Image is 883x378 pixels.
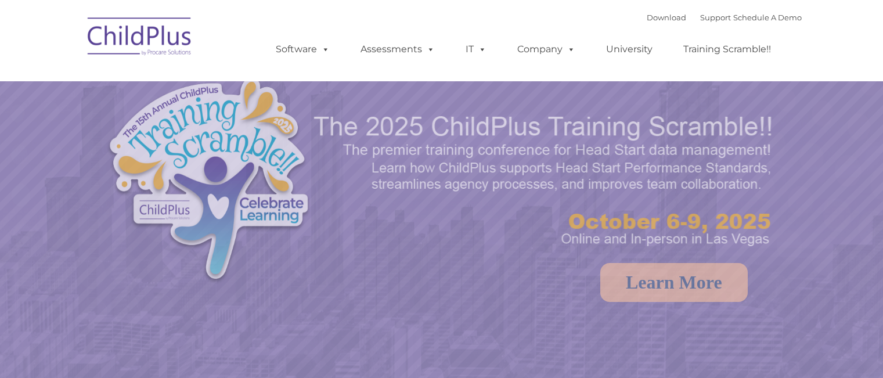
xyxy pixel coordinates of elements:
[672,38,783,61] a: Training Scramble!!
[647,13,802,22] font: |
[647,13,686,22] a: Download
[600,263,748,302] a: Learn More
[700,13,731,22] a: Support
[733,13,802,22] a: Schedule A Demo
[594,38,664,61] a: University
[82,9,198,67] img: ChildPlus by Procare Solutions
[506,38,587,61] a: Company
[349,38,446,61] a: Assessments
[264,38,341,61] a: Software
[454,38,498,61] a: IT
